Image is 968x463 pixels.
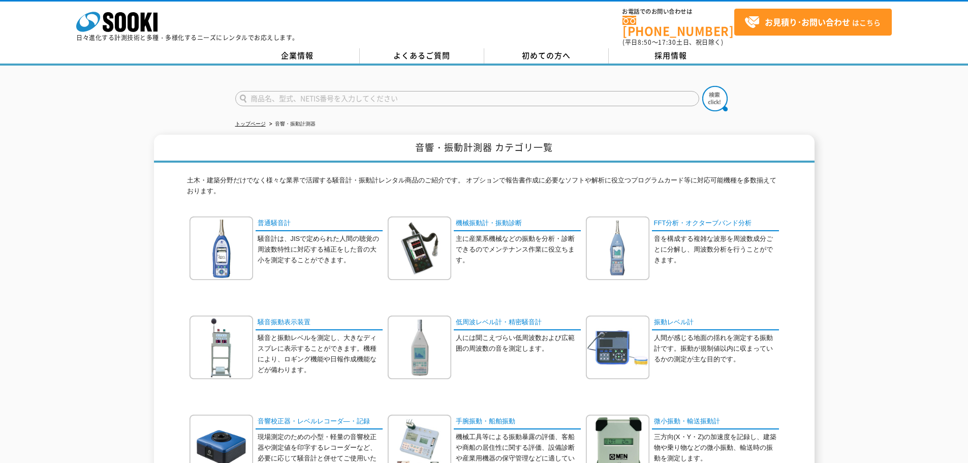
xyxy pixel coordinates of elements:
a: 普通騒音計 [256,217,383,231]
p: 人間が感じる地面の揺れを測定する振動計です。振動が規制値以内に収まっているかの測定が主な目的です。 [654,333,779,364]
a: お見積り･お問い合わせはこちら [734,9,892,36]
span: (平日 ～ 土日、祝日除く) [622,38,723,47]
a: 微小振動・輸送振動計 [652,415,779,429]
a: 手腕振動・船舶振動 [454,415,581,429]
span: はこちら [744,15,881,30]
a: 機械振動計・振動診断 [454,217,581,231]
p: 人には聞こえづらい低周波数および広範囲の周波数の音を測定します。 [456,333,581,354]
a: 企業情報 [235,48,360,64]
a: 初めての方へ [484,48,609,64]
img: 普通騒音計 [190,217,253,280]
h1: 音響・振動計測器 カテゴリ一覧 [154,135,815,163]
span: 17:30 [658,38,676,47]
a: [PHONE_NUMBER] [622,16,734,37]
a: 低周波レベル計・精密騒音計 [454,316,581,330]
p: 音を構成する複雑な波形を周波数成分ごとに分解し、周波数分析を行うことができます。 [654,234,779,265]
a: 音響校正器・レベルレコーダ―・記録 [256,415,383,429]
img: btn_search.png [702,86,728,111]
a: よくあるご質問 [360,48,484,64]
p: 騒音計は、JISで定められた人間の聴覚の周波数特性に対応する補正をした音の大小を測定することができます。 [258,234,383,265]
img: FFT分析・オクターブバンド分析 [586,217,649,280]
p: 土木・建築分野だけでなく様々な業界で活躍する騒音計・振動計レンタル商品のご紹介です。 オプションで報告書作成に必要なソフトや解析に役立つプログラムカード等に対応可能機種を多数揃えております。 [187,175,782,202]
a: 採用情報 [609,48,733,64]
img: 機械振動計・振動診断 [388,217,451,280]
strong: お見積り･お問い合わせ [765,16,850,28]
li: 音響・振動計測器 [267,119,316,130]
p: 日々進化する計測技術と多種・多様化するニーズにレンタルでお応えします。 [76,35,299,41]
a: トップページ [235,121,266,127]
a: 振動レベル計 [652,316,779,330]
p: 主に産業系機械などの振動を分析・診断できるのでメンテナンス作業に役立ちます。 [456,234,581,265]
img: 低周波レベル計・精密騒音計 [388,316,451,379]
span: 8:50 [638,38,652,47]
span: お電話でのお問い合わせは [622,9,734,15]
span: 初めての方へ [522,50,571,61]
a: FFT分析・オクターブバンド分析 [652,217,779,231]
p: 騒音と振動レベルを測定し、大きなディスプレに表示することができます。機種により、ロギング機能や日報作成機能などが備わります。 [258,333,383,375]
input: 商品名、型式、NETIS番号を入力してください [235,91,699,106]
img: 振動レベル計 [586,316,649,379]
a: 騒音振動表示装置 [256,316,383,330]
img: 騒音振動表示装置 [190,316,253,379]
